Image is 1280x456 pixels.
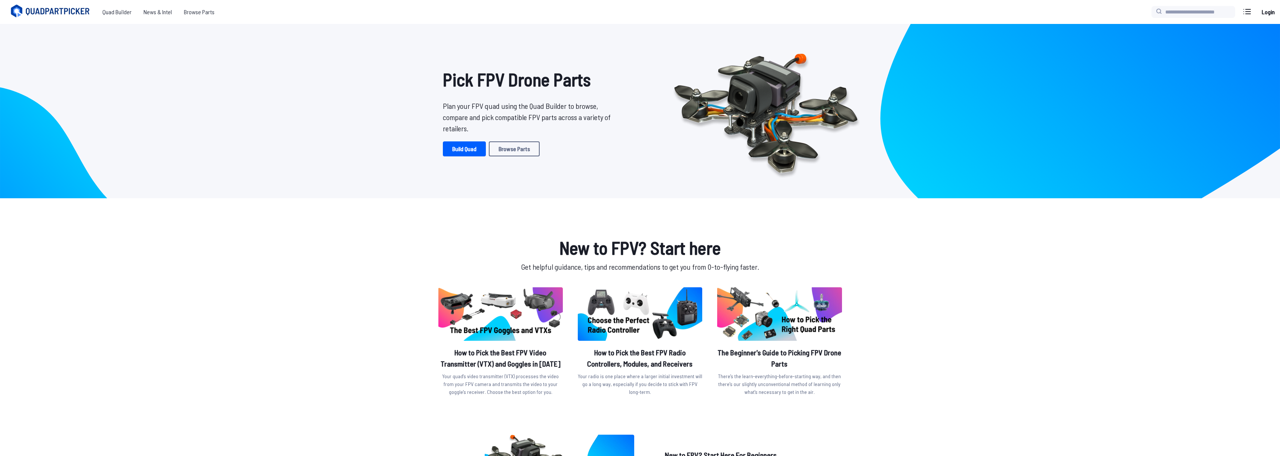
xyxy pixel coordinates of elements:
[578,287,702,341] img: image of post
[578,287,702,399] a: image of postHow to Pick the Best FPV Radio Controllers, Modules, and ReceiversYour radio is one ...
[443,100,616,134] p: Plan your FPV quad using the Quad Builder to browse, compare and pick compatible FPV parts across...
[96,4,138,19] a: Quad Builder
[717,372,842,396] p: There’s the learn-everything-before-starting way, and then there’s our slightly unconventional me...
[437,261,843,272] p: Get helpful guidance, tips and recommendations to get you from 0-to-flying faster.
[138,4,178,19] a: News & Intel
[443,66,616,93] h1: Pick FPV Drone Parts
[717,347,842,369] h2: The Beginner's Guide to Picking FPV Drone Parts
[443,141,486,156] a: Build Quad
[489,141,540,156] a: Browse Parts
[438,287,563,399] a: image of postHow to Pick the Best FPV Video Transmitter (VTX) and Goggles in [DATE]Your quad’s vi...
[578,372,702,396] p: Your radio is one place where a larger initial investment will go a long way, especially if you d...
[717,287,842,341] img: image of post
[438,287,563,341] img: image of post
[717,287,842,399] a: image of postThe Beginner's Guide to Picking FPV Drone PartsThere’s the learn-everything-before-s...
[178,4,220,19] a: Browse Parts
[438,347,563,369] h2: How to Pick the Best FPV Video Transmitter (VTX) and Goggles in [DATE]
[658,36,873,186] img: Quadcopter
[437,234,843,261] h1: New to FPV? Start here
[438,372,563,396] p: Your quad’s video transmitter (VTX) processes the video from your FPV camera and transmits the vi...
[578,347,702,369] h2: How to Pick the Best FPV Radio Controllers, Modules, and Receivers
[1259,4,1277,19] a: Login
